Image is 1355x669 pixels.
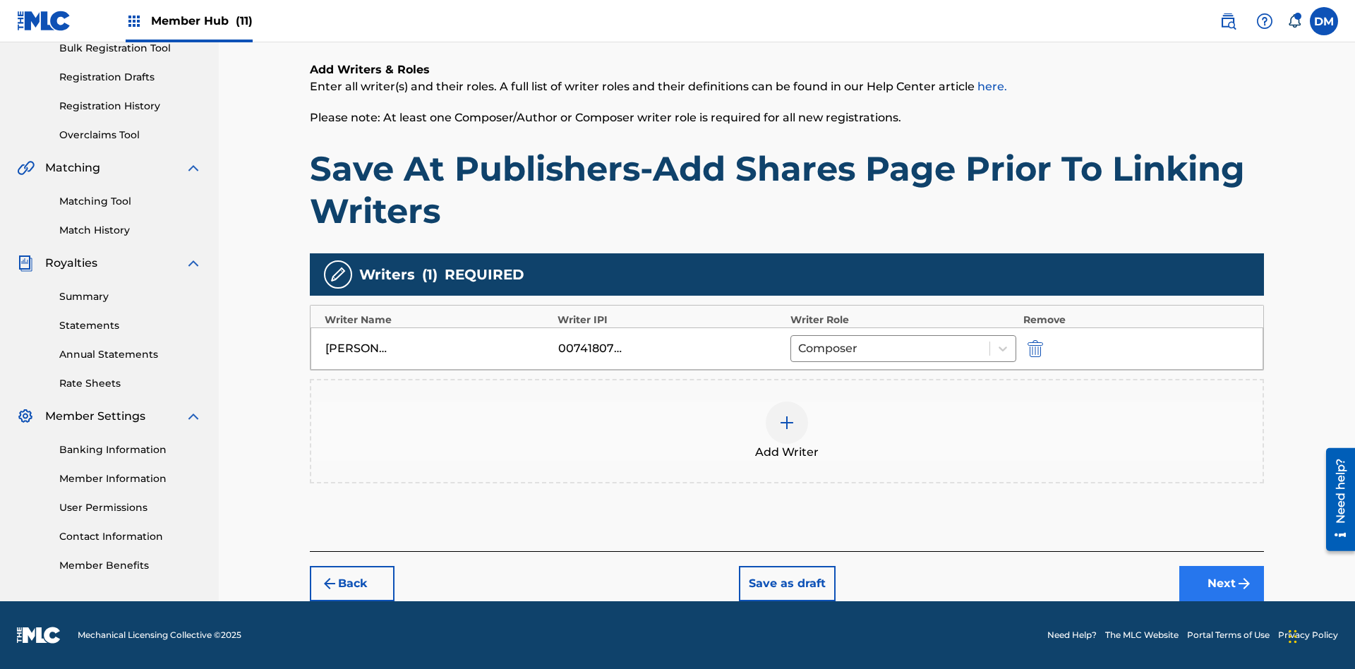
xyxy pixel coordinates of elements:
div: User Menu [1310,7,1338,35]
a: Rate Sheets [59,376,202,391]
span: Matching [45,159,100,176]
div: Remove [1023,313,1249,327]
a: Public Search [1214,7,1242,35]
img: search [1219,13,1236,30]
a: Contact Information [59,529,202,544]
a: Registration Drafts [59,70,202,85]
span: Please note: At least one Composer/Author or Composer writer role is required for all new registr... [310,111,901,124]
img: MLC Logo [17,11,71,31]
span: REQUIRED [445,264,524,285]
img: add [778,414,795,431]
a: Member Benefits [59,558,202,573]
a: here. [977,80,1007,93]
a: The MLC Website [1105,629,1179,641]
img: Top Rightsholders [126,13,143,30]
a: Portal Terms of Use [1187,629,1270,641]
img: Matching [17,159,35,176]
div: Writer IPI [558,313,783,327]
span: (11) [236,14,253,28]
div: Writer Name [325,313,550,327]
div: Drag [1289,615,1297,658]
div: Writer Role [790,313,1016,327]
button: Next [1179,566,1264,601]
span: ( 1 ) [422,264,438,285]
h6: Add Writers & Roles [310,61,1264,78]
a: Registration History [59,99,202,114]
a: Need Help? [1047,629,1097,641]
img: f7272a7cc735f4ea7f67.svg [1236,575,1253,592]
a: Statements [59,318,202,333]
span: Writers [359,264,415,285]
span: Member Hub [151,13,253,29]
a: Privacy Policy [1278,629,1338,641]
img: Member Settings [17,408,34,425]
span: Enter all writer(s) and their roles. A full list of writer roles and their definitions can be fou... [310,80,1007,93]
div: Notifications [1287,14,1301,28]
a: Bulk Registration Tool [59,41,202,56]
span: Mechanical Licensing Collective © 2025 [78,629,241,641]
span: Add Writer [755,444,819,461]
span: Royalties [45,255,97,272]
img: expand [185,408,202,425]
a: Member Information [59,471,202,486]
span: Member Settings [45,408,145,425]
img: 12a2ab48e56ec057fbd8.svg [1028,340,1043,357]
img: expand [185,159,202,176]
a: Banking Information [59,442,202,457]
a: Overclaims Tool [59,128,202,143]
img: writers [330,266,347,283]
button: Save as draft [739,566,836,601]
iframe: Chat Widget [1284,601,1355,669]
img: expand [185,255,202,272]
a: Matching Tool [59,194,202,209]
img: logo [17,627,61,644]
a: Match History [59,223,202,238]
div: Help [1251,7,1279,35]
button: Back [310,566,395,601]
a: Summary [59,289,202,304]
img: Royalties [17,255,34,272]
img: 7ee5dd4eb1f8a8e3ef2f.svg [321,575,338,592]
img: help [1256,13,1273,30]
a: User Permissions [59,500,202,515]
h1: Save At Publishers-Add Shares Page Prior To Linking Writers [310,147,1264,232]
a: Annual Statements [59,347,202,362]
iframe: Resource Center [1315,442,1355,558]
